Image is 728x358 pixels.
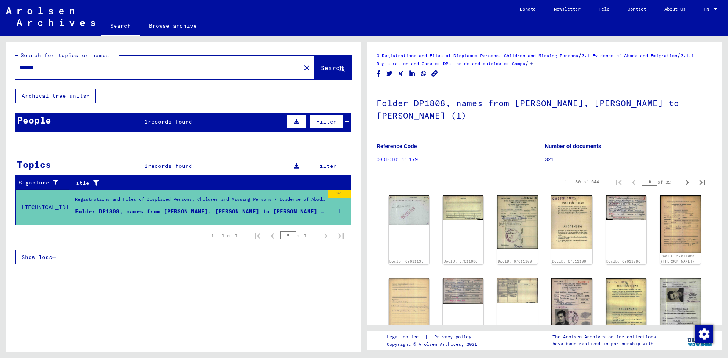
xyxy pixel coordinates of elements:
button: Search [314,56,351,79]
a: Browse archive [140,17,206,35]
div: Signature [19,177,71,189]
img: 002.jpg [551,195,592,249]
span: / [677,52,681,59]
button: Previous page [265,228,280,243]
span: Show less [22,254,52,261]
img: 002.jpg [606,278,646,331]
img: 001.jpg [660,278,701,330]
img: 002.jpg [389,278,429,336]
span: Filter [316,118,337,125]
span: / [578,52,582,59]
div: Folder DP1808, names from [PERSON_NAME], [PERSON_NAME] to [PERSON_NAME] (1) [75,208,325,216]
p: Copyright © Arolsen Archives, 2021 [387,341,480,348]
img: 002.jpg [497,278,538,303]
a: DocID: 67611100 [498,259,532,263]
span: EN [704,7,712,12]
div: | [387,333,480,341]
a: 3 Registrations and Files of Displaced Persons, Children and Missing Persons [377,53,578,58]
button: Archival tree units [15,89,96,103]
img: 001.jpg [389,195,429,225]
img: 001.jpg [497,195,538,249]
span: Search [321,64,344,72]
img: yv_logo.png [686,331,714,350]
a: DocID: 67611086 [606,259,640,263]
button: Share on LinkedIn [408,69,416,78]
mat-label: Search for topics or names [20,52,109,59]
img: Arolsen_neg.svg [6,7,95,26]
a: Privacy policy [428,333,480,341]
button: Filter [310,159,343,173]
h1: Folder DP1808, names from [PERSON_NAME], [PERSON_NAME] to [PERSON_NAME] (1) [377,86,713,131]
button: Filter [310,114,343,129]
b: Number of documents [545,143,601,149]
a: Legal notice [387,333,425,341]
a: DocID: 67611085 ([PERSON_NAME]) [661,254,695,263]
a: DocID: 67611100 [552,259,586,263]
a: Search [101,17,140,36]
span: / [525,60,529,67]
button: Previous page [626,174,642,189]
p: have been realized in partnership with [552,340,656,347]
img: Change consent [695,325,713,343]
div: 1 – 30 of 644 [565,178,599,185]
span: records found [148,118,192,125]
button: First page [611,174,626,189]
button: Share on Facebook [375,69,383,78]
button: First page [250,228,265,243]
a: DocID: 67611135 [389,259,424,263]
div: Signature [19,179,63,187]
button: Share on Twitter [386,69,394,78]
div: People [17,113,51,127]
div: 1 – 1 of 1 [211,232,238,239]
button: Share on WhatsApp [420,69,428,78]
a: 03010101 11 179 [377,156,418,163]
div: of 22 [642,178,679,186]
div: Registrations and Files of Displaced Persons, Children and Missing Persons / Evidence of Abode an... [75,196,325,206]
a: 3.1 Evidence of Abode and Emigration [582,53,677,58]
mat-icon: close [302,63,311,72]
span: 1 [144,118,148,125]
div: Title [72,179,336,187]
a: DocID: 67611086 [444,259,478,263]
button: Copy link [431,69,439,78]
button: Share on Xing [397,69,405,78]
button: Clear [299,60,314,75]
img: 001.jpg [551,278,592,332]
button: Next page [318,228,333,243]
b: Reference Code [377,143,417,149]
span: Filter [316,163,337,169]
p: 321 [545,156,713,164]
button: Last page [333,228,348,243]
img: 001.jpg [443,278,483,304]
img: 001.jpg [660,195,701,253]
img: 001.jpg [606,195,646,220]
td: [TECHNICAL_ID] [16,190,69,225]
button: Show less [15,250,63,264]
button: Last page [695,174,710,189]
img: 002.jpg [443,195,483,220]
p: The Arolsen Archives online collections [552,333,656,340]
div: of 1 [280,232,318,239]
button: Next page [679,174,695,189]
div: Title [72,177,344,189]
